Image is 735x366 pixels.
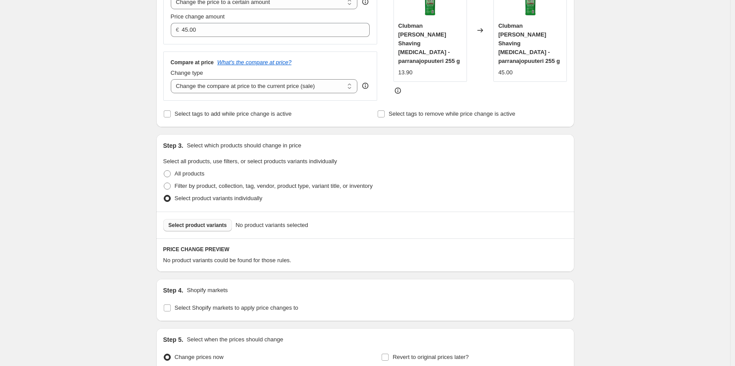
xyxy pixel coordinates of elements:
[498,68,513,77] div: 45.00
[163,246,567,253] h6: PRICE CHANGE PREVIEW
[163,335,184,344] h2: Step 5.
[498,22,560,64] span: Clubman [PERSON_NAME] Shaving [MEDICAL_DATA] -parranajopuuteri 255 g
[175,183,373,189] span: Filter by product, collection, tag, vendor, product type, variant title, or inventory
[171,13,225,20] span: Price change amount
[187,335,283,344] p: Select when the prices should change
[175,170,205,177] span: All products
[163,219,232,231] button: Select product variants
[398,22,460,64] span: Clubman [PERSON_NAME] Shaving [MEDICAL_DATA] -parranajopuuteri 255 g
[163,257,291,264] span: No product variants could be found for those rules.
[175,304,298,311] span: Select Shopify markets to apply price changes to
[389,110,515,117] span: Select tags to remove while price change is active
[163,141,184,150] h2: Step 3.
[171,59,214,66] h3: Compare at price
[175,354,224,360] span: Change prices now
[175,195,262,201] span: Select product variants individually
[182,23,356,37] input: 80.00
[187,286,228,295] p: Shopify markets
[398,68,413,77] div: 13.90
[393,354,469,360] span: Revert to original prices later?
[217,59,292,66] button: What's the compare at price?
[176,26,179,33] span: €
[163,158,337,165] span: Select all products, use filters, or select products variants individually
[361,81,370,90] div: help
[187,141,301,150] p: Select which products should change in price
[169,222,227,229] span: Select product variants
[171,70,203,76] span: Change type
[163,286,184,295] h2: Step 4.
[175,110,292,117] span: Select tags to add while price change is active
[235,221,308,230] span: No product variants selected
